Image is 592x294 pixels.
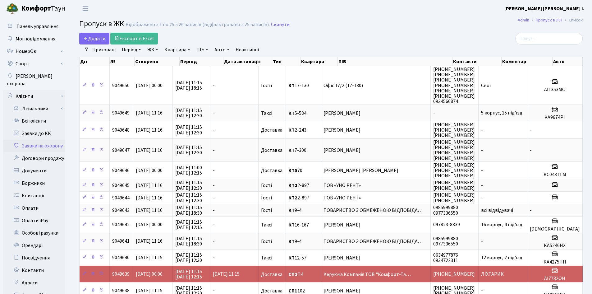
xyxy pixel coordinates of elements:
[261,288,282,293] span: Доставка
[261,148,282,153] span: Доставка
[3,20,65,33] a: Панель управління
[16,35,55,42] span: Мої повідомлення
[433,235,458,247] span: 0985999880 0977336550
[3,45,65,58] a: НомерОк
[3,189,65,202] a: Квитанції
[481,82,491,89] span: Свої
[288,147,295,154] b: КТ
[3,214,65,227] a: Оплати iPay
[112,82,130,89] span: 9049650
[261,255,272,260] span: Таксі
[288,128,318,133] span: 2-243
[324,255,428,260] span: [PERSON_NAME]
[288,239,318,244] span: 9-4
[213,110,215,117] span: -
[213,271,240,278] span: [DATE] 11:15
[3,165,65,177] a: Документи
[481,167,483,174] span: -
[16,23,58,30] span: Панель управління
[518,17,529,23] a: Admin
[261,111,272,116] span: Таксі
[433,180,475,192] span: [PHONE_NUMBER] [PHONE_NUMBER]
[3,264,65,277] a: Контакти
[112,271,130,278] span: 9049639
[112,207,130,214] span: 9049643
[112,110,130,117] span: 9049649
[433,222,460,228] span: 097823-8839
[530,114,580,120] h5: KA9674PI
[288,254,295,261] b: КТ
[175,79,202,91] span: [DATE] 11:15 [DATE] 18:15
[272,57,301,66] th: Тип
[324,239,428,244] span: ТОВАРИСТВО З ОБМЕЖЕНОЮ ВІДПОВІДА…
[136,254,163,261] span: [DATE] 11:15
[452,57,502,66] th: Контакти
[288,272,318,277] span: П4
[213,207,215,214] span: -
[433,204,458,217] span: 0985999880 0977336550
[288,208,318,213] span: 9-4
[481,222,522,228] span: 16 корпус, 4 під'їзд
[288,255,318,260] span: 12-57
[79,33,109,44] a: Додати
[135,57,180,66] th: Створено
[261,128,282,133] span: Доставка
[7,102,65,115] a: Лічильники
[261,272,282,277] span: Доставка
[481,147,483,154] span: -
[3,227,65,239] a: Особові рахунки
[530,243,580,249] h5: КА5246НХ
[83,35,105,42] span: Додати
[433,121,475,139] span: [PHONE_NUMBER] [PHONE_NUMBER] [PHONE_NUMBER]
[261,195,272,200] span: Гості
[481,207,513,214] span: всі відвідувачі
[288,222,295,228] b: КТ
[288,207,295,214] b: КТ
[213,182,215,189] span: -
[212,44,232,55] a: Авто
[3,152,65,165] a: Договори продажу
[213,254,215,261] span: -
[530,276,580,282] h5: АІ7732ОН
[288,238,295,245] b: КТ
[136,222,163,228] span: [DATE] 00:00
[3,115,65,127] a: Всі клієнти
[175,107,202,119] span: [DATE] 11:15 [DATE] 12:30
[126,22,270,28] div: Відображено з 1 по 25 з 26 записів (відфільтровано з 25 записів).
[112,182,130,189] span: 9049645
[175,204,202,217] span: [DATE] 11:15 [DATE] 18:30
[110,33,158,44] a: Експорт в Excel
[112,222,130,228] span: 9049642
[112,167,130,174] span: 9049646
[213,127,215,133] span: -
[481,194,483,201] span: -
[112,254,130,261] span: 9049640
[433,66,475,105] span: [PHONE_NUMBER] [PHONE_NUMBER] [PHONE_NUMBER] [PHONE_NUMBER] [PHONE_NUMBER] [PHONE_NUMBER] 0934566874
[112,194,130,201] span: 9049644
[175,164,202,176] span: [DATE] 11:00 [DATE] 12:15
[301,57,338,66] th: Квартира
[553,57,583,66] th: Авто
[504,5,585,12] a: [PERSON_NAME] [PERSON_NAME] I.
[508,14,592,27] nav: breadcrumb
[79,18,124,29] span: Пропуск в ЖК
[136,271,163,278] span: [DATE] 00:00
[433,162,475,179] span: [PHONE_NUMBER] [PHONE_NUMBER] [PHONE_NUMBER]
[112,127,130,133] span: 9049648
[136,82,163,89] span: [DATE] 00:00
[78,3,93,14] button: Переключити навігацію
[530,259,580,265] h5: KA4275HH
[3,127,65,140] a: Заявки до КК
[530,127,532,133] span: -
[136,167,163,174] span: [DATE] 00:00
[21,3,65,14] span: Таун
[21,3,51,13] b: Комфорт
[213,194,215,201] span: -
[288,168,318,173] span: 70
[530,207,532,214] span: -
[324,168,428,173] span: [PERSON_NAME] [PERSON_NAME]
[288,183,318,188] span: 2-897
[136,238,163,245] span: [DATE] 11:16
[119,44,144,55] a: Період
